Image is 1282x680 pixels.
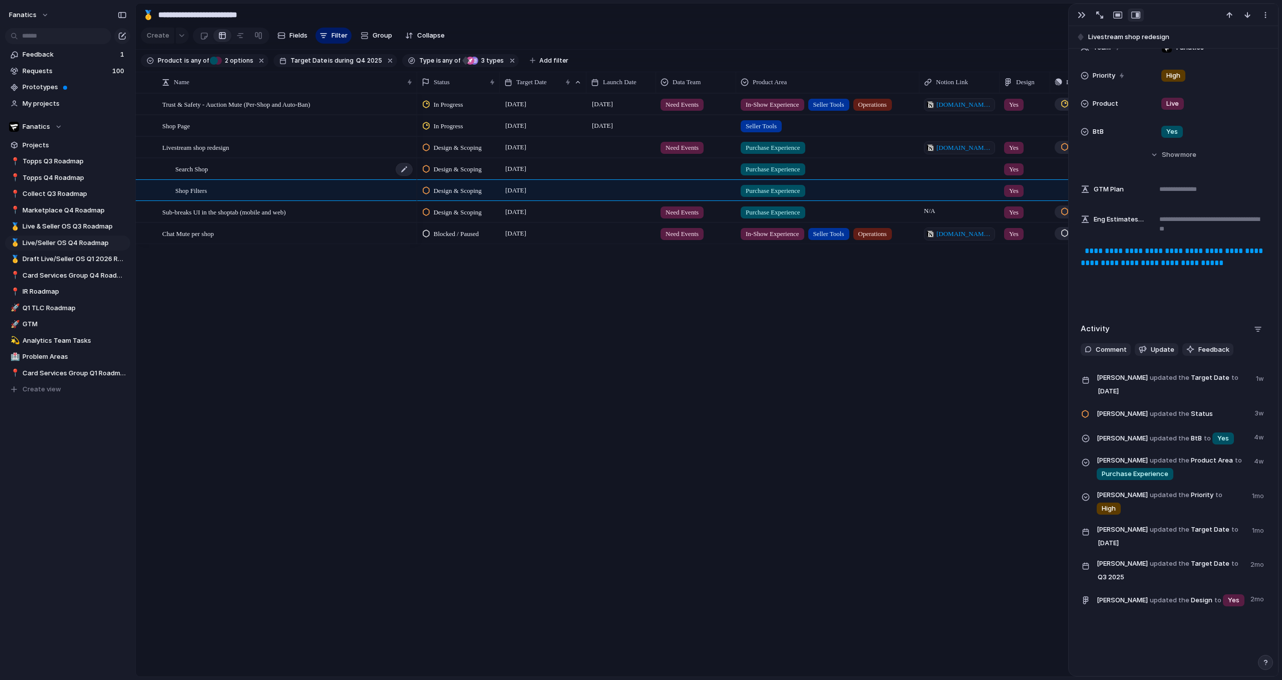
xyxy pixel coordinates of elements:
span: Collapse [417,31,445,41]
div: 📍Collect Q3 Roadmap [5,186,130,201]
span: [PERSON_NAME] [1097,373,1148,383]
span: [PERSON_NAME] [1097,595,1148,605]
span: Design & Scoping [434,186,482,196]
span: Purchase Experience [1102,469,1168,479]
span: [DATE] [589,120,615,132]
span: IR Roadmap [23,287,127,297]
span: [DOMAIN_NAME][URL] [936,143,992,153]
span: Target Date [516,77,547,87]
span: 1w [1256,372,1266,384]
button: Comment [1081,343,1131,356]
span: Chat Mute per shop [162,228,214,239]
span: Seller Tools [746,121,777,131]
span: is [436,56,441,65]
span: Operations [858,100,887,110]
span: Q3 2025 [1095,571,1127,583]
span: In Progress [434,121,463,131]
div: 🚀 [11,319,18,330]
div: 🥇Live & Seller OS Q3 Roadmap [5,219,130,234]
div: 📍 [11,204,18,216]
span: to [1204,433,1211,443]
span: Status [434,77,450,87]
div: 🥇Live/Seller OS Q4 Roadmap [5,236,130,251]
a: 📍Card Services Group Q4 Roadmap [5,268,130,283]
span: Filter [332,31,348,41]
span: Topps Q3 Roadmap [23,156,127,166]
button: 📍 [9,156,19,166]
span: [DOMAIN_NAME][URL] [936,229,992,239]
div: 🚀GTM [5,317,130,332]
span: Status [1097,406,1248,420]
span: more [1180,150,1196,160]
span: Problem Areas [23,352,127,362]
a: Prototypes [5,80,130,95]
span: Product [1093,99,1118,109]
span: Seller Tools [813,229,844,239]
span: Feedback [1198,345,1229,355]
div: 🥇 [11,254,18,265]
span: updated the [1150,595,1189,605]
a: 🚀Q1 TLC Roadmap [5,301,130,316]
span: [PERSON_NAME] [1097,456,1148,466]
span: Product Area [753,77,787,87]
span: High [1166,71,1180,81]
span: is [184,56,189,65]
span: to [1214,595,1221,605]
a: 📍Topps Q4 Roadmap [5,170,130,185]
span: Design [1097,592,1244,607]
span: updated the [1150,373,1189,383]
a: Requests100 [5,64,130,79]
span: Priority [1093,71,1115,81]
button: isany of [434,55,463,66]
span: Sub-breaks UI in the shoptab (mobile and web) [162,206,286,217]
a: My projects [5,96,130,111]
span: during [333,56,354,65]
button: 🥇 [9,221,19,232]
a: 📍Topps Q3 Roadmap [5,154,130,169]
span: updated the [1150,525,1189,535]
a: 💫Analytics Team Tasks [5,333,130,348]
a: [DOMAIN_NAME][URL] [924,141,995,154]
button: 🥇 [140,7,156,23]
span: BtB [1093,127,1104,137]
span: Yes [1009,207,1019,217]
span: updated the [1150,409,1189,419]
div: 🥇 [143,8,154,22]
span: Fields [289,31,307,41]
span: In Progress [434,100,463,110]
span: Livestream shop redesign [162,141,229,153]
span: Need Events [666,229,699,239]
span: Requests [23,66,109,76]
div: 📍 [11,270,18,281]
span: Shop Filters [175,184,207,196]
button: 📍 [9,368,19,378]
div: 🥇Draft Live/Seller OS Q1 2026 Roadmap [5,252,130,267]
div: 🥇 [11,221,18,233]
button: Filter [315,28,352,44]
span: to [1231,559,1238,569]
button: 3 types [461,55,506,66]
span: 2mo [1250,592,1266,604]
span: Need Events [666,207,699,217]
span: Purchase Experience [746,164,800,174]
span: Product [158,56,182,65]
span: Type [419,56,434,65]
span: [PERSON_NAME] [1097,409,1148,419]
span: 1mo [1252,489,1266,501]
span: Card Services Group Q4 Roadmap [23,271,127,281]
a: [DOMAIN_NAME][URL] [924,98,995,111]
a: 📍Card Services Group Q1 Roadmap [5,366,130,381]
button: 📍 [9,205,19,215]
button: 🏥 [9,352,19,362]
span: Collect Q3 Roadmap [23,189,127,199]
a: Sub-breaks UI in the shoptab (mobile and web) [1055,205,1126,218]
button: Fanatics [5,119,130,134]
span: Yes [1009,164,1019,174]
span: N/A [920,202,999,216]
span: Yes [1166,127,1178,137]
button: 📍 [9,173,19,183]
span: Eng Estimates (B/iOs/A/W) in Cycles [1094,214,1145,224]
a: Chat Mute per shop [1055,227,1126,240]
